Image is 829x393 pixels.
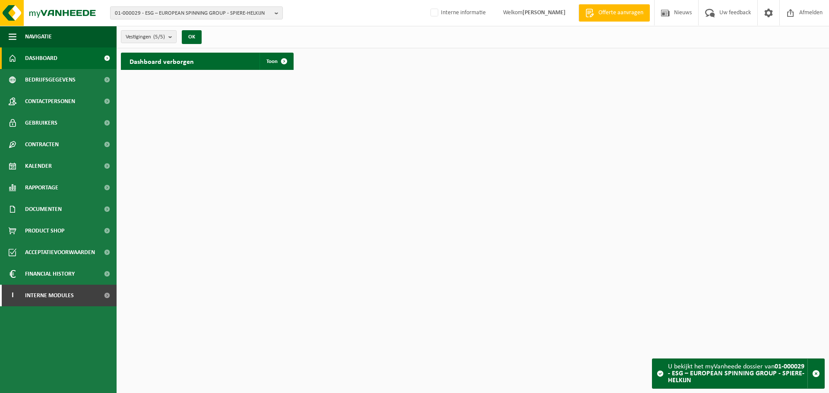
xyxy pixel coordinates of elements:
[522,9,566,16] strong: [PERSON_NAME]
[429,6,486,19] label: Interne informatie
[266,59,278,64] span: Toon
[9,285,16,306] span: I
[153,34,165,40] count: (5/5)
[668,363,804,384] strong: 01-000029 - ESG – EUROPEAN SPINNING GROUP - SPIERE-HELKIJN
[259,53,293,70] a: Toon
[110,6,283,19] button: 01-000029 - ESG – EUROPEAN SPINNING GROUP - SPIERE-HELKIJN
[25,198,62,220] span: Documenten
[25,112,57,134] span: Gebruikers
[25,155,52,177] span: Kalender
[579,4,650,22] a: Offerte aanvragen
[668,359,807,388] div: U bekijkt het myVanheede dossier van
[25,285,74,306] span: Interne modules
[126,31,165,44] span: Vestigingen
[25,242,95,263] span: Acceptatievoorwaarden
[25,263,75,285] span: Financial History
[182,30,202,44] button: OK
[25,26,52,47] span: Navigatie
[25,134,59,155] span: Contracten
[115,7,271,20] span: 01-000029 - ESG – EUROPEAN SPINNING GROUP - SPIERE-HELKIJN
[121,30,177,43] button: Vestigingen(5/5)
[25,220,64,242] span: Product Shop
[25,177,58,198] span: Rapportage
[596,9,645,17] span: Offerte aanvragen
[25,69,76,91] span: Bedrijfsgegevens
[25,91,75,112] span: Contactpersonen
[121,53,203,69] h2: Dashboard verborgen
[25,47,57,69] span: Dashboard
